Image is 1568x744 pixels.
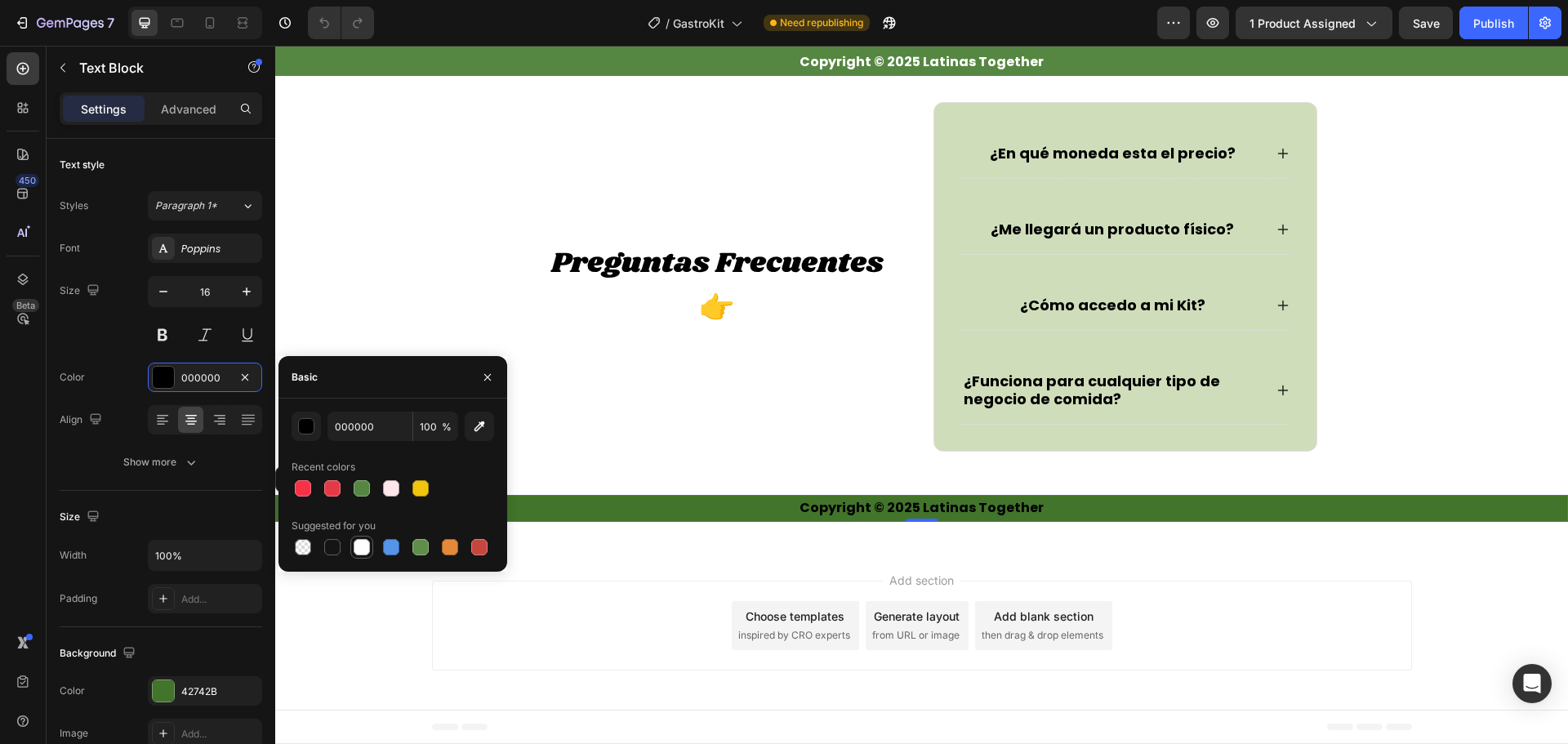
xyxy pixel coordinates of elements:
[1236,7,1392,39] button: 1 product assigned
[524,452,768,471] strong: Copyright © 2025 Latinas Together
[149,541,261,570] input: Auto
[780,16,863,30] span: Need republishing
[60,726,88,741] div: Image
[715,173,959,194] span: ¿Me llegará un producto físico?
[599,562,684,579] div: Generate layout
[1473,15,1514,32] div: Publish
[463,582,575,597] span: inspired by CRO experts
[12,299,39,312] div: Beta
[60,280,103,302] div: Size
[1413,16,1440,30] span: Save
[181,727,258,742] div: Add...
[7,7,122,39] button: 7
[60,643,139,665] div: Background
[16,174,39,187] div: 450
[181,242,258,256] div: Poppins
[597,582,684,597] span: from URL or image
[292,370,318,385] div: Basic
[1459,7,1528,39] button: Publish
[79,58,218,78] p: Text Block
[60,591,97,606] div: Padding
[470,562,569,579] div: Choose templates
[327,412,412,441] input: Eg: FFFFFF
[715,97,960,118] span: ¿En qué moneda esta el precio?
[275,46,1568,744] iframe: Design area
[20,426,76,441] div: Text Block
[181,592,258,607] div: Add...
[60,548,87,563] div: Width
[292,519,376,533] div: Suggested for you
[688,325,697,345] span: ¿
[1249,15,1356,32] span: 1 product assigned
[308,7,374,39] div: Undo/Redo
[706,582,828,597] span: then drag & drop elements
[1512,664,1552,703] div: Open Intercom Messenger
[81,100,127,118] p: Settings
[60,448,262,477] button: Show more
[719,562,818,579] div: Add blank section
[60,684,85,698] div: Color
[123,454,199,470] div: Show more
[60,198,88,213] div: Styles
[276,197,608,238] span: Preguntas Frecuentes
[292,460,355,474] div: Recent colors
[60,158,105,172] div: Text style
[148,191,262,221] button: Paragraph 1*
[107,13,114,33] p: 7
[60,370,85,385] div: Color
[161,100,216,118] p: Advanced
[155,198,217,213] span: Paragraph 1*
[745,249,930,270] span: ¿Cómo accedo a mi Kit?
[608,526,685,543] span: Add section
[688,325,945,363] span: Funciona para cualquier tipo de negocio de comida?
[442,420,452,434] span: %
[1399,7,1453,39] button: Save
[181,371,229,385] div: 000000
[666,15,670,32] span: /
[181,684,258,699] div: 42742B
[60,506,103,528] div: Size
[424,241,460,283] span: 👉
[60,409,105,431] div: Align
[673,15,724,32] span: GastroKit
[60,241,80,256] div: Font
